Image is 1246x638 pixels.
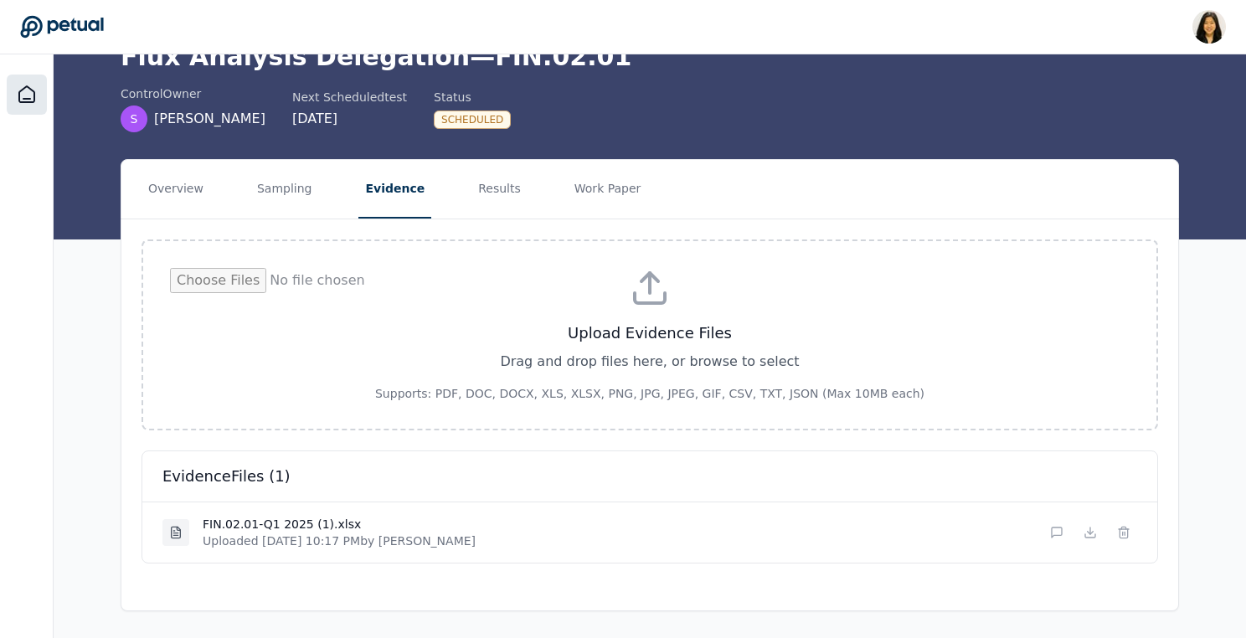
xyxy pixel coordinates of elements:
div: [DATE] [292,109,407,129]
p: Uploaded [DATE] 10:17 PM by [PERSON_NAME] [203,533,476,549]
h1: Flux Analysis Delegation — FIN.02.01 [121,42,1179,72]
div: Next Scheduled test [292,89,407,105]
button: Evidence [358,160,431,219]
h4: FIN.02.01-Q1 2025 (1).xlsx [203,516,476,533]
h3: evidence Files ( 1 ) [162,465,1137,488]
nav: Tabs [121,160,1178,219]
button: Results [471,160,528,219]
span: [PERSON_NAME] [154,109,265,129]
div: Status [434,89,511,105]
button: Add/Edit Description [1043,519,1070,546]
button: Overview [142,160,210,219]
button: Download File [1077,519,1104,546]
img: Renee Park [1192,10,1226,44]
button: Work Paper [568,160,648,219]
a: Dashboard [7,75,47,115]
div: control Owner [121,85,265,102]
a: Go to Dashboard [20,15,104,39]
button: Delete File [1110,519,1137,546]
div: Scheduled [434,111,511,129]
button: Sampling [250,160,319,219]
span: S [131,111,138,127]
